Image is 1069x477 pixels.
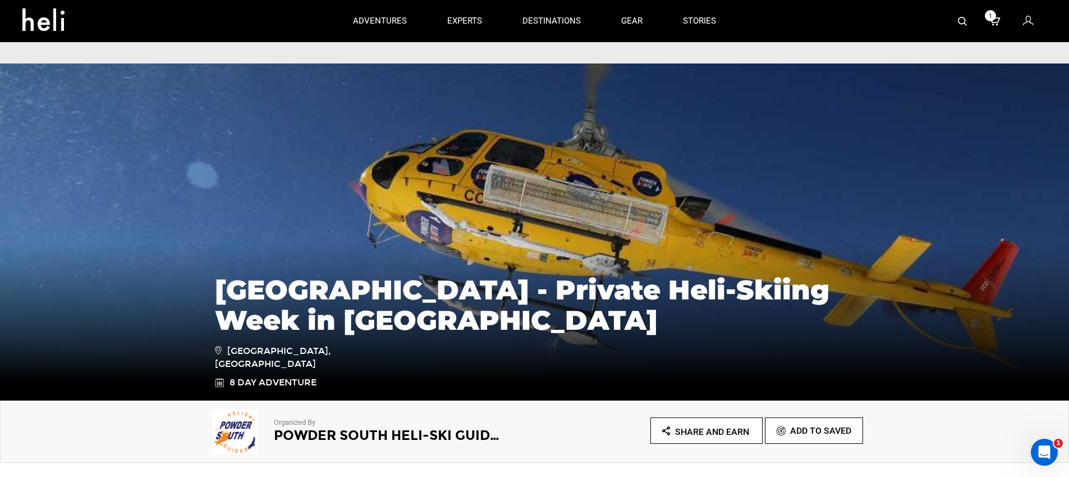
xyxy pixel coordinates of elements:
[985,10,996,21] span: 1
[790,425,851,436] span: Add To Saved
[274,428,504,443] h2: Powder South Heli-Ski Guides
[447,15,482,27] p: experts
[274,417,504,428] p: Organized By
[230,376,316,389] span: 8 Day Adventure
[675,426,749,437] span: Share and Earn
[215,344,375,371] span: [GEOGRAPHIC_DATA], [GEOGRAPHIC_DATA]
[207,410,263,455] img: img_4ecfe53a2424d03c48d5c479737e21a3.png
[522,15,581,27] p: destinations
[353,15,407,27] p: adventures
[1054,439,1063,448] span: 1
[958,17,967,26] img: search-bar-icon.svg
[1031,439,1058,466] iframe: Intercom live chat
[215,275,855,335] h1: [GEOGRAPHIC_DATA] - Private Heli-Skiing Week in [GEOGRAPHIC_DATA]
